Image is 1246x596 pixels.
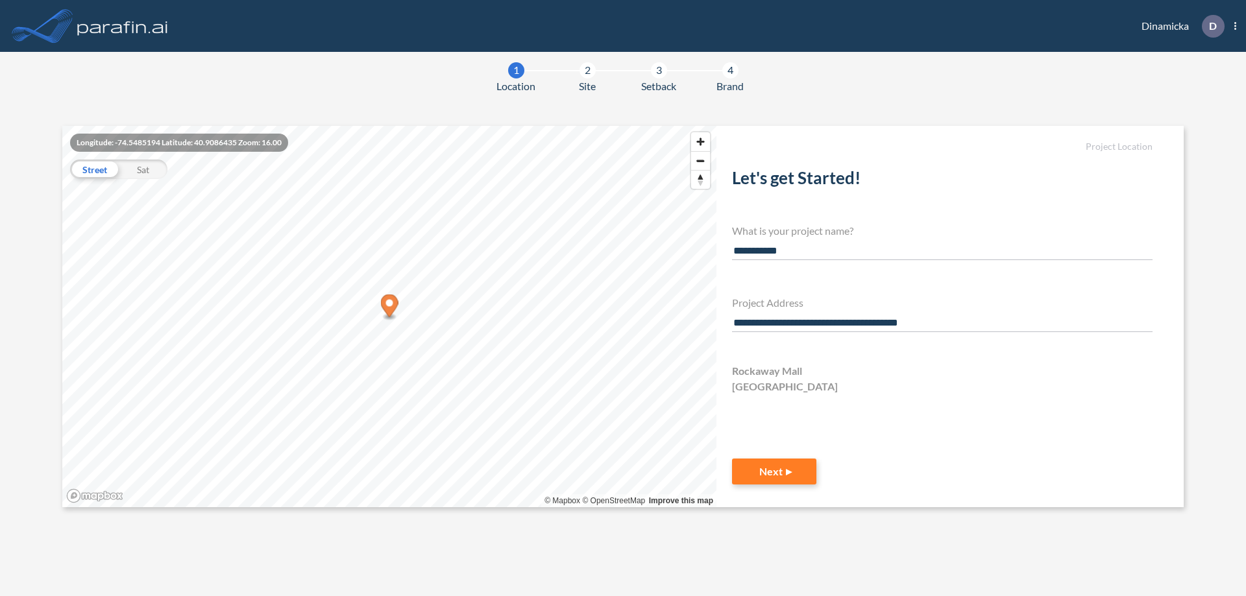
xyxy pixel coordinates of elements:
span: Rockaway Mall [732,363,802,379]
a: OpenStreetMap [582,496,645,505]
span: Brand [716,78,744,94]
div: Street [70,160,119,179]
div: Longitude: -74.5485194 Latitude: 40.9086435 Zoom: 16.00 [70,134,288,152]
div: 2 [580,62,596,78]
h4: What is your project name? [732,224,1153,237]
a: Mapbox homepage [66,488,123,503]
span: Zoom out [691,152,710,170]
a: Improve this map [649,496,713,505]
div: Map marker [381,294,398,321]
div: 3 [651,62,667,78]
canvas: Map [62,126,716,507]
span: [GEOGRAPHIC_DATA] [732,379,838,394]
div: Dinamicka [1122,15,1236,38]
span: Setback [641,78,676,94]
span: Site [579,78,596,94]
img: logo [75,13,171,39]
span: Location [496,78,535,94]
h5: Project Location [732,141,1153,152]
div: Sat [119,160,167,179]
h2: Let's get Started! [732,168,1153,193]
button: Zoom in [691,132,710,151]
button: Reset bearing to north [691,170,710,189]
span: Reset bearing to north [691,171,710,189]
button: Zoom out [691,151,710,170]
p: D [1209,20,1217,32]
h4: Project Address [732,296,1153,309]
div: 1 [508,62,524,78]
a: Mapbox [544,496,580,505]
div: 4 [722,62,739,78]
button: Next [732,459,816,484]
